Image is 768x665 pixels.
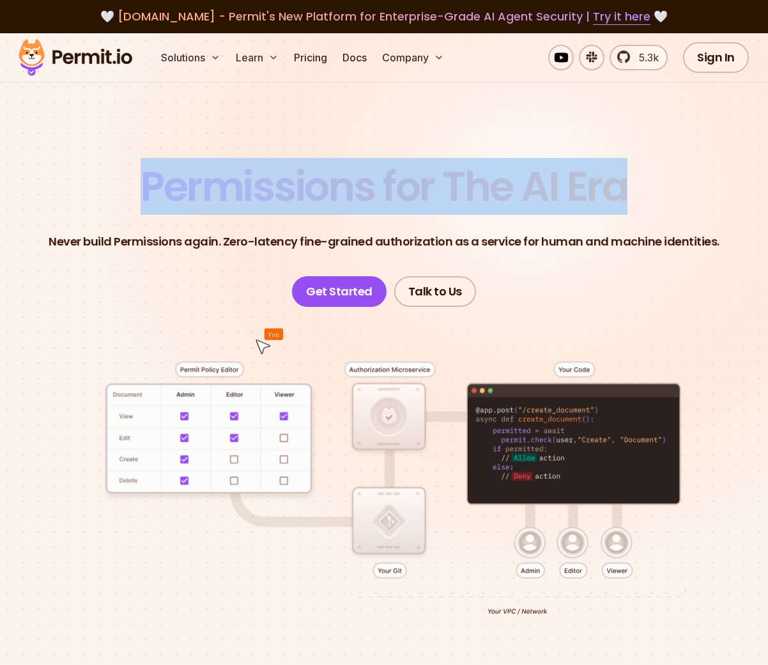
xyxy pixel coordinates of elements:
[13,36,138,79] img: Permit logo
[156,45,226,70] button: Solutions
[593,8,650,25] a: Try it here
[377,45,449,70] button: Company
[141,158,627,215] span: Permissions for The AI Era
[631,50,659,65] span: 5.3k
[292,276,387,307] a: Get Started
[683,42,749,73] a: Sign In
[118,8,650,24] span: [DOMAIN_NAME] - Permit's New Platform for Enterprise-Grade AI Agent Security |
[337,45,372,70] a: Docs
[394,276,476,307] a: Talk to Us
[49,233,719,251] p: Never build Permissions again. Zero-latency fine-grained authorization as a service for human and...
[289,45,332,70] a: Pricing
[231,45,284,70] button: Learn
[31,8,737,26] div: 🤍 🤍
[610,45,668,70] a: 5.3k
